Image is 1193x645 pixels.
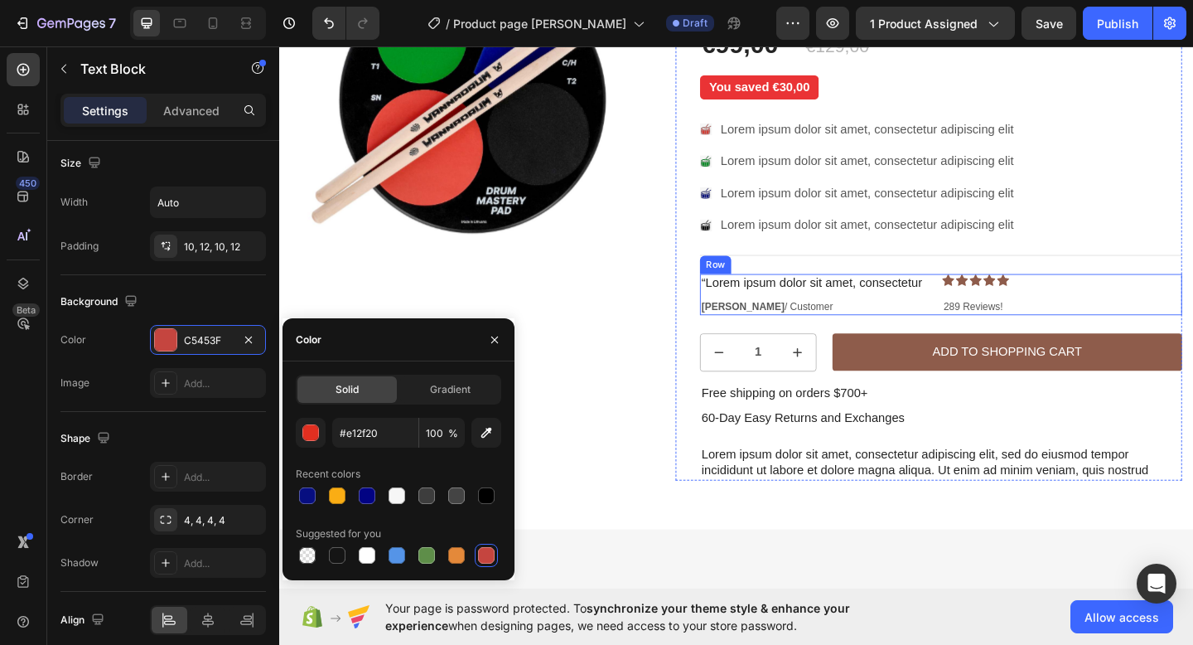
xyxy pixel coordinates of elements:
p: 60-Day Easy Returns and Exchanges [459,399,980,416]
span: Product page [PERSON_NAME] [453,15,626,32]
div: Add... [184,556,262,571]
span: Gradient [430,382,471,397]
span: Your page is password protected. To when designing pages, we need access to your store password. [385,599,915,634]
div: Color [296,332,321,347]
input: Eg: FFFFFF [332,418,418,448]
div: Border [60,469,93,484]
div: Add... [184,376,262,391]
div: Add... [184,470,262,485]
button: 1 product assigned [856,7,1015,40]
div: Background [60,291,141,313]
button: increment [543,316,583,356]
div: 10, 12, 10, 12 [184,240,262,255]
p: Text Block [80,59,221,79]
div: Corner [60,512,94,527]
div: Undo/Redo [312,7,379,40]
p: “Lorem ipsum dolor sit amet, consectetur [459,252,699,269]
div: Open Intercom Messenger [1137,564,1176,604]
button: 7 [7,7,123,40]
div: Row [461,233,488,248]
input: Auto [151,187,265,217]
div: Align [60,609,108,632]
p: Free shipping on orders $700+ [459,371,980,389]
pre: You saved €30,00 [457,34,587,61]
button: Add to Shopping Cart [601,315,982,356]
iframe: Design area [279,44,1193,590]
p: / Customer [459,279,699,293]
div: 450 [16,177,40,190]
span: 1 product assigned [870,15,978,32]
button: Save [1022,7,1076,40]
div: Publish [1097,15,1138,32]
p: Lorem ipsum dolor sit amet, consectetur adipiscing elit, sed do eiusmod tempor incididunt ut labo... [459,439,980,473]
button: Publish [1083,7,1152,40]
div: Shadow [60,555,99,570]
p: Lorem ipsum dolor sit amet, consectetur adipiscing elit [480,83,799,103]
div: Add to Shopping Cart [710,327,872,344]
div: Recent colors [296,467,360,482]
p: Lorem ipsum dolor sit amet, consectetur adipiscing elit [480,118,799,138]
div: Padding [60,239,99,254]
input: quantity [498,316,543,356]
div: C5453F [184,333,232,348]
span: Allow access [1084,609,1159,626]
p: Lorem ipsum dolor sit amet, consectetur adipiscing elit [480,187,799,207]
p: Advanced [163,102,220,119]
div: Suggested for you [296,526,381,541]
span: synchronize your theme style & enhance your experience [385,601,850,633]
span: / [446,15,450,32]
button: decrement [458,316,498,356]
button: Allow access [1070,600,1173,633]
div: Width [60,195,88,210]
span: Draft [683,16,708,31]
p: Settings [82,102,128,119]
div: Image [60,376,89,390]
div: Beta [12,303,40,317]
span: Save [1036,17,1063,31]
strong: [PERSON_NAME] [459,279,549,292]
p: 289 Reviews! [722,279,792,293]
span: % [448,426,458,441]
div: Color [60,332,86,347]
p: 7 [109,13,116,33]
div: 4, 4, 4, 4 [184,513,262,528]
div: Shape [60,428,114,450]
p: Lorem ipsum dolor sit amet, consectetur adipiscing elit [480,153,799,172]
div: Size [60,153,104,175]
span: Solid [336,382,359,397]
